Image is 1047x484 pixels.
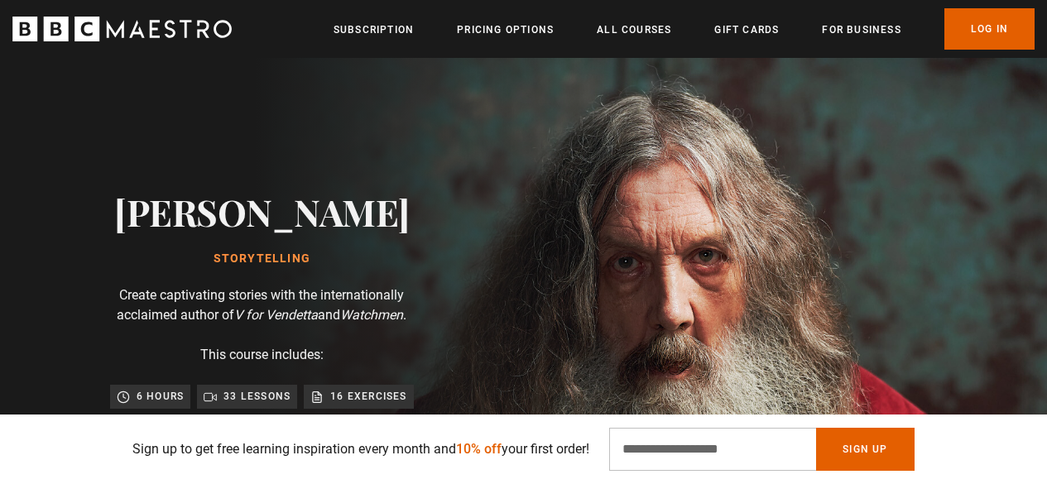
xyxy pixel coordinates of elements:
p: 16 exercises [330,388,406,405]
a: Gift Cards [714,22,779,38]
a: All Courses [597,22,671,38]
h2: [PERSON_NAME] [114,190,410,232]
p: Create captivating stories with the internationally acclaimed author of and . [99,285,425,325]
p: This course includes: [200,345,324,365]
span: 10% off [456,441,502,457]
a: For business [822,22,901,38]
p: 6 hours [137,388,184,405]
nav: Primary [334,8,1035,50]
a: Subscription [334,22,414,38]
svg: BBC Maestro [12,17,232,41]
a: Pricing Options [457,22,554,38]
a: Log In [944,8,1035,50]
button: Sign Up [816,428,914,471]
p: 33 lessons [223,388,291,405]
h1: Storytelling [114,252,410,266]
p: Sign up to get free learning inspiration every month and your first order! [132,439,589,459]
i: V for Vendetta [234,307,318,323]
i: Watchmen [340,307,403,323]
